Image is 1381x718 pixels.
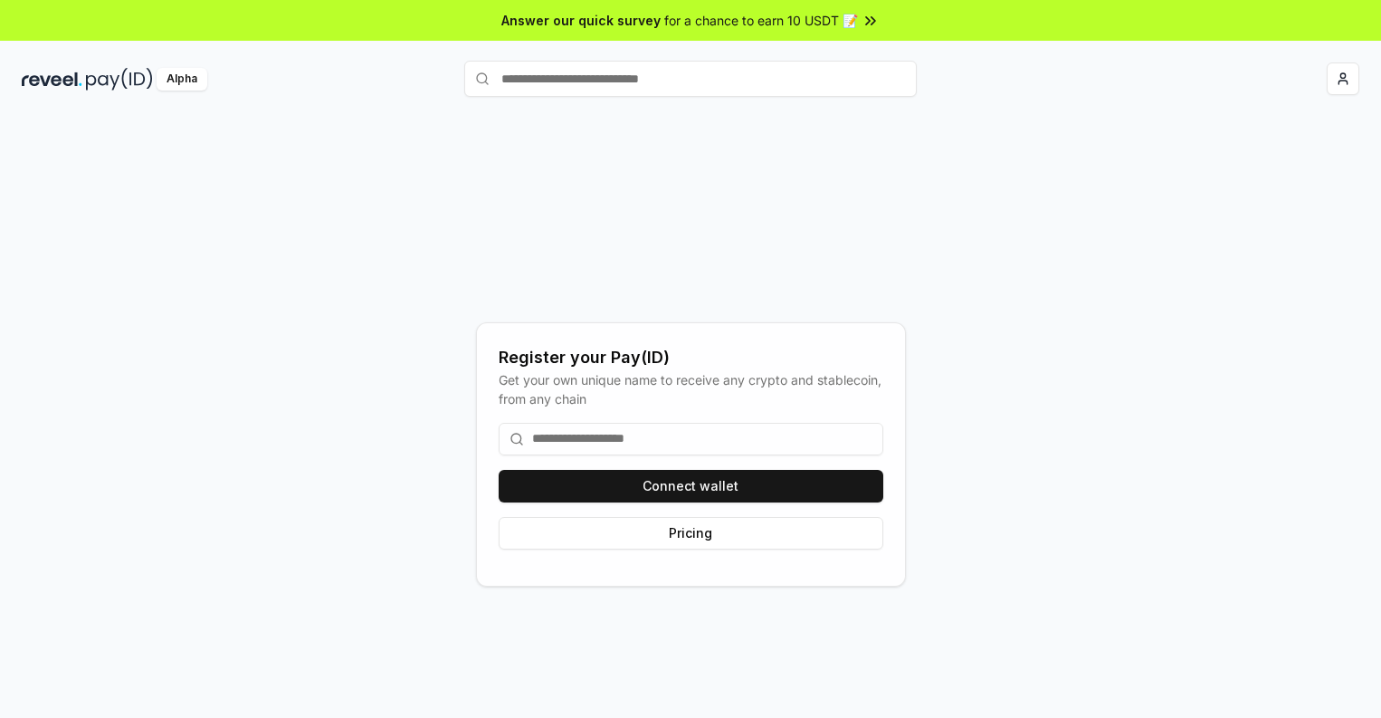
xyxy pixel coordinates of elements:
div: Register your Pay(ID) [499,345,883,370]
div: Alpha [157,68,207,91]
img: reveel_dark [22,68,82,91]
span: for a chance to earn 10 USDT 📝 [664,11,858,30]
span: Answer our quick survey [501,11,661,30]
button: Connect wallet [499,470,883,503]
div: Get your own unique name to receive any crypto and stablecoin, from any chain [499,370,883,408]
img: pay_id [86,68,153,91]
button: Pricing [499,517,883,550]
